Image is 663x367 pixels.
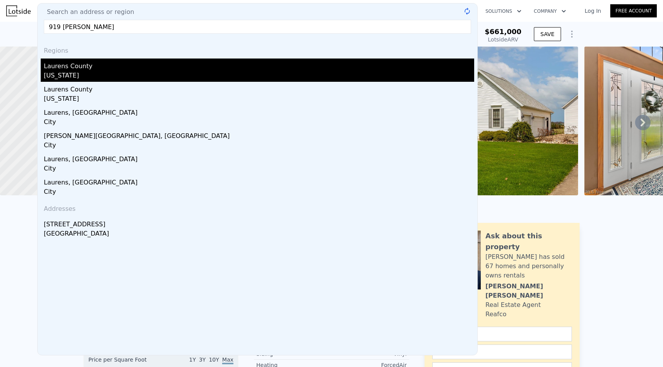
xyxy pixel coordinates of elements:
div: Ask about this property [485,231,572,252]
div: [GEOGRAPHIC_DATA] [44,229,474,240]
span: Max [222,357,233,364]
div: [PERSON_NAME][GEOGRAPHIC_DATA], [GEOGRAPHIC_DATA] [44,128,474,141]
button: Solutions [479,4,528,18]
button: Company [528,4,572,18]
div: City [44,141,474,152]
div: City [44,187,474,198]
div: Laurens County [44,59,474,71]
div: Lotside ARV [485,36,521,43]
a: Free Account [610,4,657,17]
div: City [44,164,474,175]
input: Email [432,345,572,359]
a: Log In [575,7,610,15]
button: Show Options [564,26,580,42]
div: [STREET_ADDRESS] [44,217,474,229]
span: 1Y [189,357,196,363]
div: [US_STATE] [44,94,474,105]
img: Lotside [6,5,31,16]
div: Laurens, [GEOGRAPHIC_DATA] [44,152,474,164]
span: Search an address or region [41,7,134,17]
button: SAVE [534,27,561,41]
input: Name [432,327,572,341]
div: [PERSON_NAME] [PERSON_NAME] [485,282,572,300]
div: Laurens, [GEOGRAPHIC_DATA] [44,175,474,187]
div: Regions [41,40,474,59]
div: Laurens County [44,82,474,94]
div: City [44,117,474,128]
span: 10Y [209,357,219,363]
div: Reafco [485,310,506,319]
div: [US_STATE] [44,71,474,82]
div: [PERSON_NAME] has sold 67 homes and personally owns rentals [485,252,572,280]
input: Enter an address, city, region, neighborhood or zip code [44,20,471,34]
div: Laurens, [GEOGRAPHIC_DATA] [44,105,474,117]
div: Real Estate Agent [485,300,541,310]
div: Addresses [41,198,474,217]
span: $661,000 [485,28,521,36]
span: 3Y [199,357,205,363]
